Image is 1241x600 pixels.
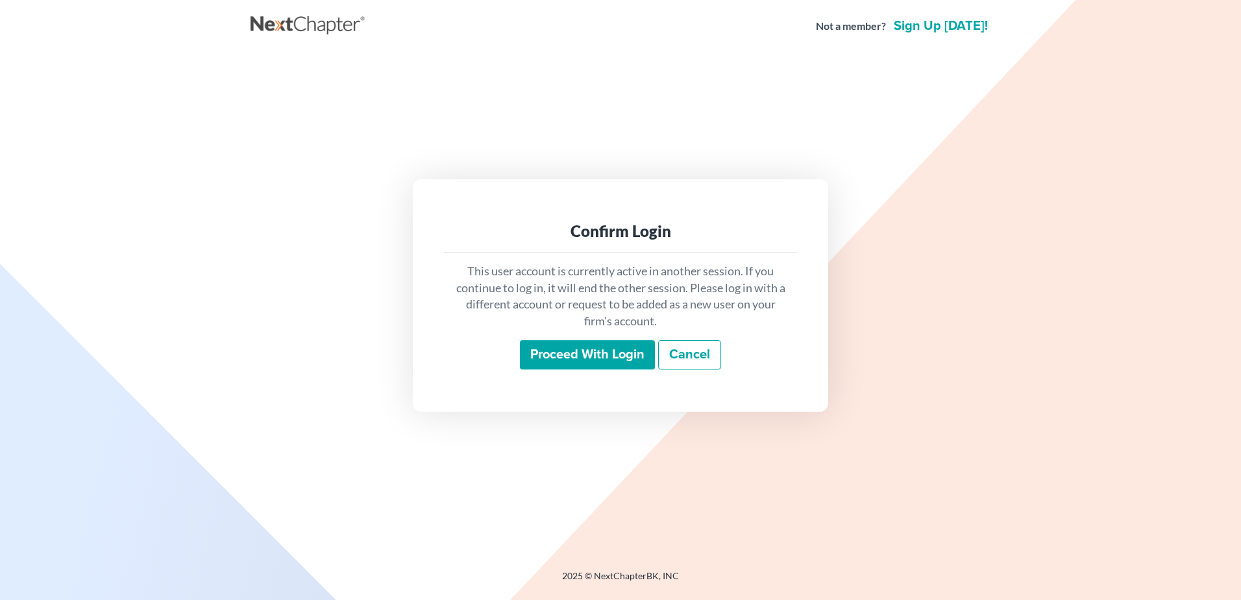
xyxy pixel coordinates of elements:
[454,221,787,242] div: Confirm Login
[520,340,655,370] input: Proceed with login
[816,19,886,34] strong: Not a member?
[658,340,721,370] a: Cancel
[454,263,787,330] p: This user account is currently active in another session. If you continue to log in, it will end ...
[891,19,990,32] a: Sign up [DATE]!
[251,569,990,593] div: 2025 © NextChapterBK, INC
